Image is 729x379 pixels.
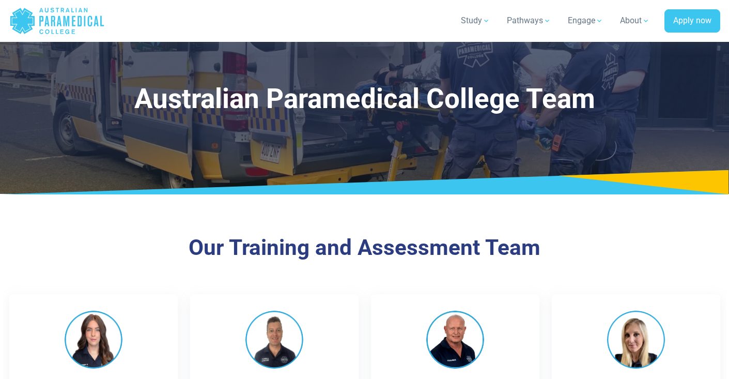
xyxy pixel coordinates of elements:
a: About [614,6,656,35]
h1: Australian Paramedical College Team [63,83,667,115]
a: Australian Paramedical College [9,4,105,38]
a: Engage [562,6,610,35]
a: Apply now [664,9,720,33]
img: Jens Hojby [426,311,484,369]
img: Betina Ellul [65,311,122,369]
a: Pathways [501,6,557,35]
h3: Our Training and Assessment Team [63,235,667,261]
a: Study [455,6,497,35]
img: Chris King [245,311,303,369]
img: Jolene Moss [607,311,665,369]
